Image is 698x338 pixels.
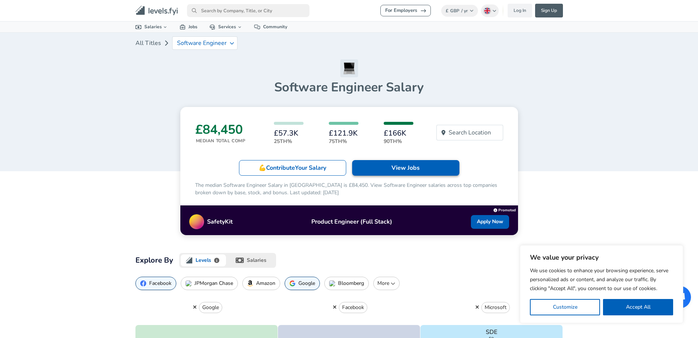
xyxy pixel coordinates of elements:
[227,253,276,268] button: salaries
[373,277,400,290] button: More
[140,280,146,286] img: FacebookIcon
[274,129,304,137] h6: £57.3K
[461,8,468,14] span: / yr
[446,8,448,14] span: £
[295,164,326,172] span: Your Salary
[342,304,364,311] p: Facebook
[380,5,431,16] a: For Employers
[127,3,572,18] nav: primary
[135,79,563,95] h1: Software Engineer Salary
[340,59,358,77] img: Software Engineer Icon
[298,280,315,286] p: Google
[233,217,471,226] p: Product Engineer (Full Stack)
[256,280,275,286] p: Amazon
[384,137,413,145] p: 90th%
[194,280,233,286] p: JPMorgan Chase
[329,129,358,137] h6: £121.9K
[486,328,497,337] p: SDE
[384,129,413,137] h6: £166K
[494,206,516,213] a: Promoted
[149,280,171,286] p: Facebook
[247,280,253,286] img: AmazonIcon
[285,277,320,290] button: Google
[174,22,203,32] a: Jobs
[135,254,173,266] h2: Explore By
[391,163,420,172] p: View Jobs
[329,280,335,286] img: BloombergIcon
[274,137,304,145] p: 25th%
[259,163,326,172] p: 💪 Contribute
[196,137,246,144] p: Median Total Comp
[603,299,673,315] button: Accept All
[530,253,673,262] p: We value your privacy
[203,22,248,32] a: Services
[187,4,309,17] input: Search by Company, Title, or City
[508,4,532,17] a: Log In
[202,304,219,311] p: Google
[135,36,161,51] a: All Titles
[130,22,174,32] a: Salaries
[248,22,293,32] a: Community
[242,277,280,290] button: Amazon
[186,257,193,264] img: levels.fyi logo
[177,40,227,46] p: Software Engineer
[189,214,204,229] img: Promo Logo
[195,182,503,196] p: The median Software Engineer Salary in [GEOGRAPHIC_DATA] is £84,450. View Software Engineer salar...
[485,304,507,311] p: Microsoft
[481,4,499,17] button: English (UK)
[239,160,346,176] a: 💪ContributeYour Salary
[181,277,238,290] button: JPMorgan Chase
[352,160,459,176] a: View Jobs
[377,280,396,287] p: More
[484,8,490,14] img: English (UK)
[441,5,478,17] button: £GBP/ yr
[179,253,228,268] button: levels.fyi logoLevels
[530,299,600,315] button: Customize
[471,215,509,229] a: Apply Now
[195,122,246,137] h3: £84,450
[449,128,491,137] p: Search Location
[481,302,510,313] button: Microsoft
[135,277,176,290] button: Facebook
[199,302,222,313] button: Google
[520,245,683,323] div: We value your privacy
[186,280,191,286] img: JPMorgan ChaseIcon
[338,280,364,286] p: Bloomberg
[535,4,563,17] a: Sign Up
[329,137,358,145] p: 75th%
[450,8,459,14] span: GBP
[324,277,369,290] button: Bloomberg
[207,217,233,226] p: SafetyKit
[339,302,367,313] button: Facebook
[289,280,295,286] img: GoogleIcon
[530,266,673,293] p: We use cookies to enhance your browsing experience, serve personalized ads or content, and analyz...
